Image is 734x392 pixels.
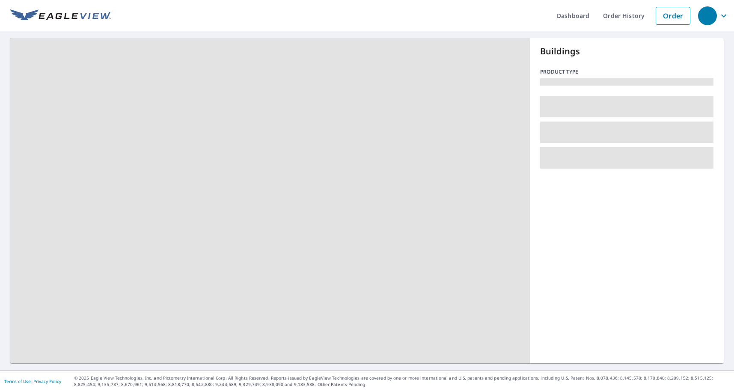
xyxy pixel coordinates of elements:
img: EV Logo [10,9,111,22]
p: | [4,379,61,384]
p: Product type [540,68,713,76]
a: Privacy Policy [33,378,61,384]
p: © 2025 Eagle View Technologies, Inc. and Pictometry International Corp. All Rights Reserved. Repo... [74,375,730,388]
p: Buildings [540,45,713,58]
a: Terms of Use [4,378,31,384]
a: Order [656,7,690,25]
